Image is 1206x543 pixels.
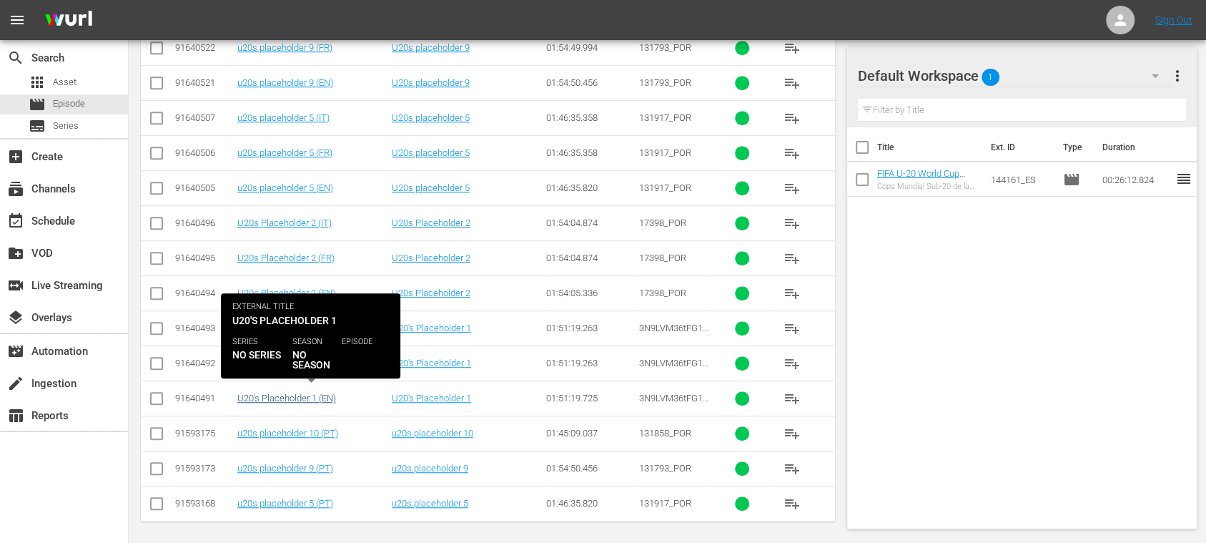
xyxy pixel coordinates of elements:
span: playlist_add [784,180,801,197]
div: 01:51:19.263 [546,358,635,368]
span: 131917_POR [639,498,691,509]
div: 01:54:04.874 [546,253,635,263]
div: 91640521 [175,77,233,88]
div: 01:46:35.820 [546,182,635,193]
a: U20s Placeholder 2 [392,253,470,263]
span: more_vert [1169,67,1186,84]
div: Copa Mundial Sub-20 de la FIFA [GEOGRAPHIC_DATA] 2025™: Resúmenes [877,182,979,191]
span: 17398_POR [639,253,686,263]
span: Episode [1063,171,1080,188]
a: u20s placeholder 9 (EN) [237,77,333,88]
a: U20s placeholder 5 [392,182,470,193]
span: Episode [29,96,46,113]
a: U20s Placeholder 2 [392,288,470,298]
th: Duration [1094,127,1180,167]
a: U20s placeholder 9 [392,77,470,88]
div: 91640494 [175,288,233,298]
div: 01:51:19.263 [546,323,635,333]
div: 91640505 [175,182,233,193]
td: 144161_ES [985,162,1057,197]
a: U20s placeholder 5 [392,147,470,158]
button: playlist_add [775,66,809,100]
div: 01:54:05.336 [546,288,635,298]
span: 3N9LVM36tFG1iF7iEScIwB_POR [639,393,708,414]
span: 131793_POR [639,463,691,474]
div: Default Workspace [858,56,1173,96]
a: U20s placeholder 5 [392,112,470,123]
a: u20s placeholder 10 (PT) [237,428,338,439]
th: Type [1054,127,1094,167]
span: playlist_add [784,355,801,372]
a: U20's Placeholder 1 (IT) [237,358,332,368]
a: u20s placeholder 5 (PT) [237,498,333,509]
span: playlist_add [784,460,801,477]
span: playlist_add [784,250,801,267]
span: Overlays [7,309,24,326]
span: VOD [7,245,24,262]
button: playlist_add [775,101,809,135]
a: U20's Placeholder 1 [392,393,471,403]
div: 01:46:35.820 [546,498,635,509]
span: reorder [1175,170,1192,187]
div: 91640522 [175,42,233,53]
div: 91640506 [175,147,233,158]
a: u20s placeholder 5 (FR) [237,147,332,158]
button: playlist_add [775,346,809,381]
div: 91640495 [175,253,233,263]
span: 3N9LVM36tFG1iF7iEScIwB_POR [639,323,708,344]
span: menu [9,11,26,29]
button: playlist_add [775,486,809,521]
div: 01:54:50.456 [546,463,635,474]
span: Search [7,49,24,67]
span: playlist_add [784,74,801,92]
span: playlist_add [784,425,801,442]
a: U20s Placeholder 2 [392,217,470,228]
a: U20s Placeholder 2 (FR) [237,253,335,263]
span: playlist_add [784,320,801,337]
span: 131917_POR [639,182,691,193]
th: Title [877,127,983,167]
a: u20s placeholder 10 [392,428,473,439]
span: Asset [53,75,76,89]
span: 131858_POR [639,428,691,439]
div: 91640492 [175,358,233,368]
span: playlist_add [784,495,801,512]
span: 17398_POR [639,288,686,298]
span: playlist_add [784,145,801,162]
div: 01:45:09.037 [546,428,635,439]
a: u20s placeholder 9 (FR) [237,42,332,53]
button: playlist_add [775,241,809,275]
span: Automation [7,343,24,360]
div: 01:54:50.456 [546,77,635,88]
div: 91640507 [175,112,233,123]
a: U20s placeholder 9 [392,42,470,53]
span: playlist_add [784,109,801,127]
a: Sign Out [1155,14,1192,26]
a: U20's Placeholder 1 (EN) [237,393,336,403]
th: Ext. ID [982,127,1054,167]
a: U20's Placeholder 1 [392,358,471,368]
div: 01:51:19.725 [546,393,635,403]
span: 131917_POR [639,112,691,123]
a: u20s placeholder 5 (EN) [237,182,333,193]
span: playlist_add [784,285,801,302]
span: 1 [982,62,999,92]
span: Live Streaming [7,277,24,294]
a: U20s Placeholder 2 (IT) [237,217,332,228]
span: 17398_POR [639,217,686,228]
a: FIFA U-20 World Cup [GEOGRAPHIC_DATA] 2025™ - Highlights Bundle M4+M5+M6 (ES) [877,168,974,211]
a: u20s placeholder 5 [392,498,468,509]
button: playlist_add [775,136,809,170]
button: more_vert [1169,59,1186,93]
div: 01:54:49.994 [546,42,635,53]
span: 131793_POR [639,42,691,53]
span: Reports [7,407,24,424]
button: playlist_add [775,31,809,65]
a: U20's Placeholder 1 (FR) [237,323,335,333]
div: 91593173 [175,463,233,474]
span: Create [7,148,24,165]
div: 01:46:35.358 [546,147,635,158]
span: 131793_POR [639,77,691,88]
span: Ingestion [7,375,24,392]
img: ans4CAIJ8jUAAAAAAAAAAAAAAAAAAAAAAAAgQb4GAAAAAAAAAAAAAAAAAAAAAAAAJMjXAAAAAAAAAAAAAAAAAAAAAAAAgAT5G... [34,4,103,37]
